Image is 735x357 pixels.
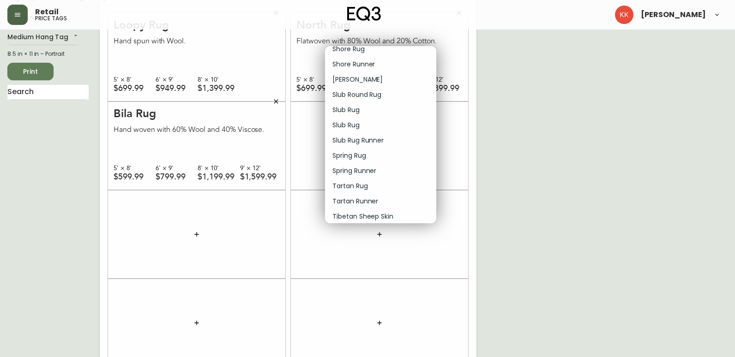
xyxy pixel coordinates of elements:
p: Shore Rug [332,44,365,54]
p: Tibetan Sheep Skin [332,212,393,221]
p: Slub Round Rug [332,90,381,100]
p: Tartan Runner [332,196,378,206]
p: Slub Rug [332,120,360,130]
p: Tartan Rug [332,181,368,191]
p: Slub Rug Runner [332,136,384,145]
p: [PERSON_NAME] [332,75,383,84]
p: Slub Rug [332,105,360,115]
p: Spring Runner [332,166,376,176]
p: Shore Runner [332,59,375,69]
p: Spring Rug [332,151,366,161]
